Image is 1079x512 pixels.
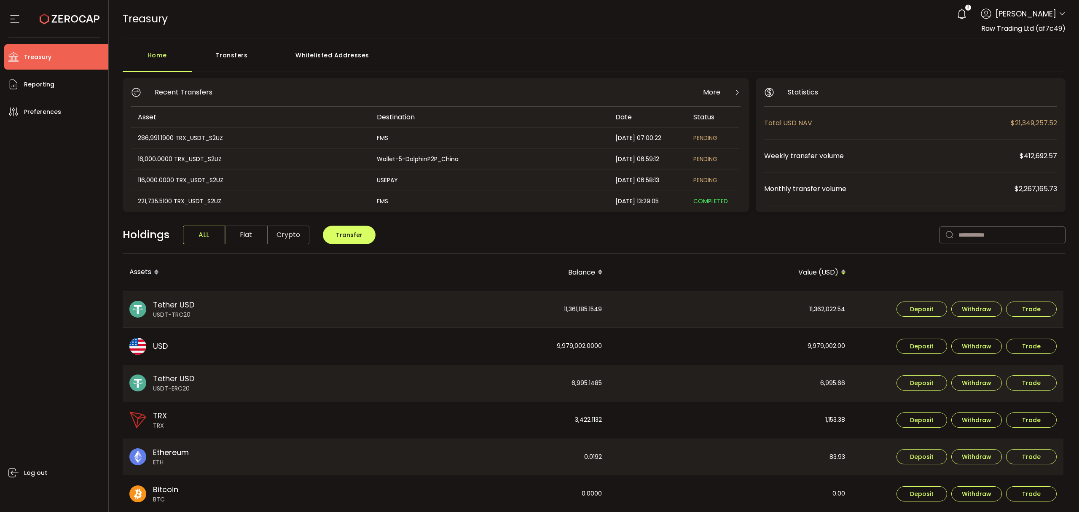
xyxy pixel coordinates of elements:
[129,448,146,465] img: eth_portfolio.svg
[962,417,991,423] span: Withdraw
[609,265,853,280] div: Value (USD)
[153,421,167,430] span: TRX
[788,87,818,97] span: Statistics
[272,47,393,72] div: Whitelisted Addresses
[192,47,272,72] div: Transfers
[609,439,852,475] div: 83.93
[366,265,609,280] div: Balance
[123,227,169,243] span: Holdings
[703,87,720,97] span: More
[153,384,194,393] span: USDT-ERC20
[24,78,54,91] span: Reporting
[951,302,1002,317] button: Withdraw
[129,375,146,391] img: usdt_portfolio.svg
[370,197,608,206] div: FMS
[981,24,1066,33] span: Raw Trading Ltd (af7c49)
[609,402,852,439] div: 1,153.38
[609,197,687,206] div: [DATE] 13:29:05
[996,8,1056,19] span: [PERSON_NAME]
[962,343,991,349] span: Withdraw
[129,338,146,355] img: usd_portfolio.svg
[687,112,739,122] div: Status
[131,175,369,185] div: 116,000.0000 TRX_USDT_S2UZ
[183,226,225,244] span: ALL
[896,486,947,501] button: Deposit
[370,133,608,143] div: FMS
[896,449,947,464] button: Deposit
[693,197,728,205] span: COMPLETED
[609,112,687,122] div: Date
[131,112,370,122] div: Asset
[153,310,194,319] span: USDT-TRC20
[267,226,309,244] span: Crypto
[764,151,1020,161] span: Weekly transfer volume
[153,410,167,421] span: TRX
[951,412,1002,428] button: Withdraw
[129,485,146,502] img: btc_portfolio.svg
[764,118,1011,128] span: Total USD NAV
[910,343,934,349] span: Deposit
[1022,380,1041,386] span: Trade
[336,231,362,239] span: Transfer
[609,328,852,365] div: 9,979,002.00
[693,176,717,184] span: PENDING
[1022,343,1041,349] span: Trade
[962,306,991,312] span: Withdraw
[123,11,168,26] span: Treasury
[1022,491,1041,497] span: Trade
[24,106,61,118] span: Preferences
[896,302,947,317] button: Deposit
[693,134,717,142] span: PENDING
[910,454,934,460] span: Deposit
[910,491,934,497] span: Deposit
[910,417,934,423] span: Deposit
[153,340,168,352] span: USD
[967,5,969,11] span: 3
[896,375,947,391] button: Deposit
[609,175,687,185] div: [DATE] 06:58:13
[129,301,146,318] img: usdt_portfolio.svg
[366,291,609,328] div: 11,361,185.1549
[1022,454,1041,460] span: Trade
[366,328,609,365] div: 9,979,002.0000
[366,439,609,475] div: 0.0192
[1022,417,1041,423] span: Trade
[951,339,1002,354] button: Withdraw
[962,454,991,460] span: Withdraw
[366,365,609,402] div: 6,995.1485
[131,154,369,164] div: 16,000.0000 TRX_USDT_S2UZ
[896,339,947,354] button: Deposit
[24,51,51,63] span: Treasury
[962,380,991,386] span: Withdraw
[609,154,687,164] div: [DATE] 06:59:12
[609,365,852,402] div: 6,995.66
[910,380,934,386] span: Deposit
[1037,472,1079,512] iframe: Chat Widget
[609,133,687,143] div: [DATE] 07:00:22
[1020,151,1057,161] span: $412,692.57
[609,291,852,328] div: 11,362,022.54
[323,226,376,244] button: Transfer
[153,458,189,467] span: ETH
[370,175,608,185] div: USEPAY
[155,87,212,97] span: Recent Transfers
[951,486,1002,501] button: Withdraw
[962,491,991,497] span: Withdraw
[1006,412,1057,428] button: Trade
[153,447,189,458] span: Ethereum
[951,375,1002,391] button: Withdraw
[896,412,947,428] button: Deposit
[1006,449,1057,464] button: Trade
[24,467,47,479] span: Log out
[129,412,146,428] img: trx_portfolio.png
[123,265,366,280] div: Assets
[123,47,192,72] div: Home
[153,495,178,504] span: BTC
[1006,375,1057,391] button: Trade
[131,133,369,143] div: 286,991.1900 TRX_USDT_S2UZ
[693,155,717,163] span: PENDING
[370,112,609,122] div: Destination
[1006,486,1057,501] button: Trade
[1006,339,1057,354] button: Trade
